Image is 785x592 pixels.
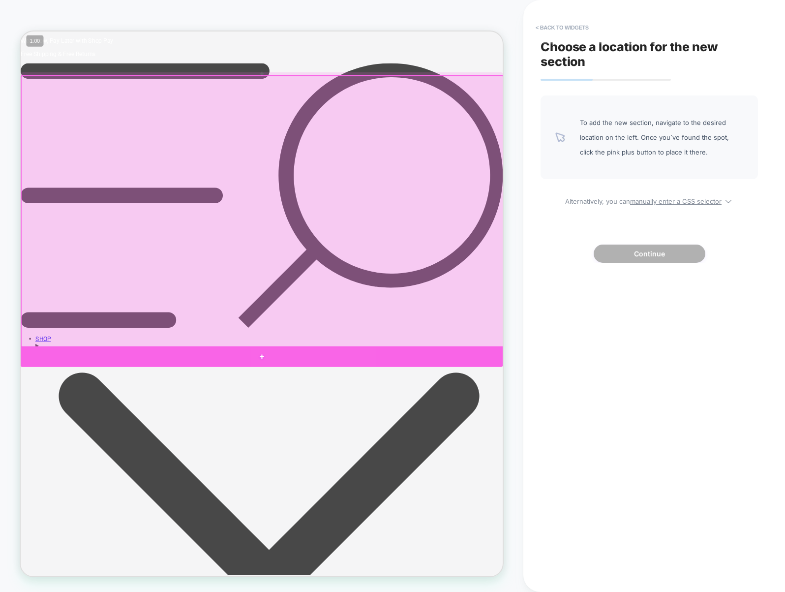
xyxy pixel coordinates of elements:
[594,245,705,263] button: Continue
[541,39,718,69] span: Choose a location for the new section
[630,197,722,205] u: manually enter a CSS selector
[555,132,565,142] img: pointer
[580,115,743,159] span: To add the new section, navigate to the desired location on the left. Once you`ve found the spot,...
[531,20,594,35] button: < Back to widgets
[541,194,758,205] span: Alternatively, you can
